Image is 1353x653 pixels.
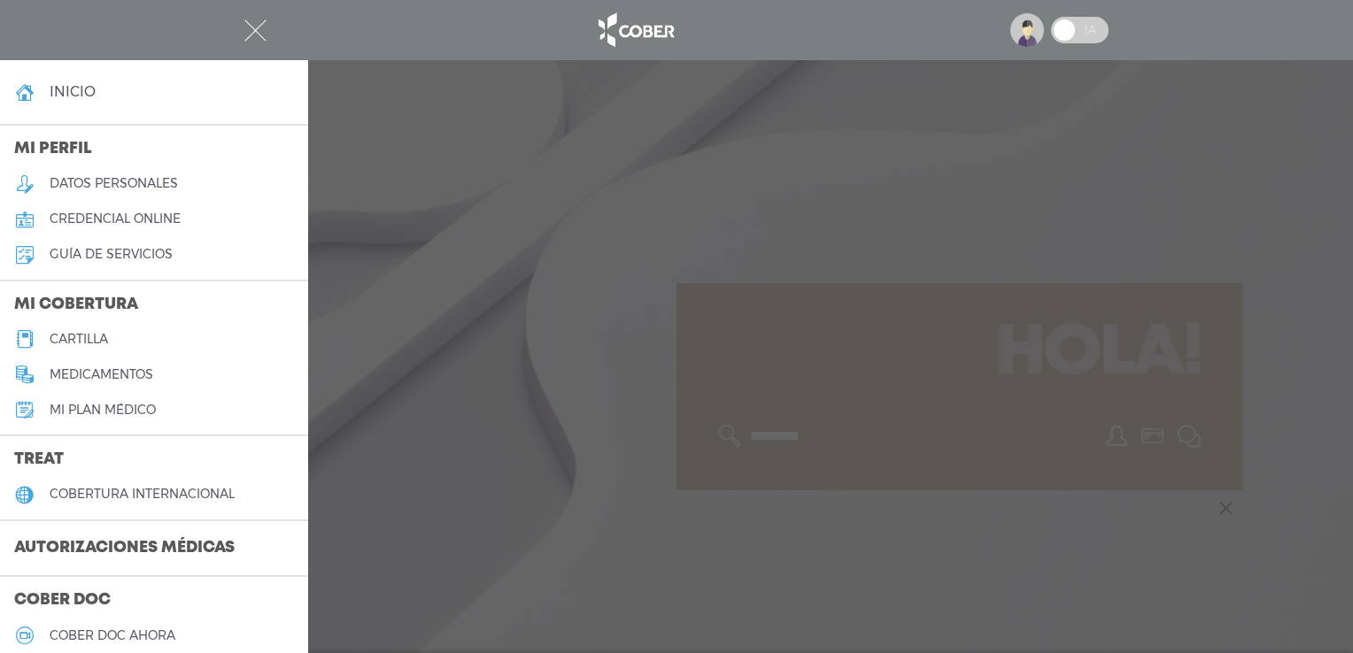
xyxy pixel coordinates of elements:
[50,211,181,227] h5: credencial online
[50,487,235,502] h5: cobertura internacional
[50,176,178,191] h5: datos personales
[1010,13,1044,47] img: profile-placeholder.svg
[50,367,153,382] h5: medicamentos
[244,19,267,42] img: Cober_menu-close-white.svg
[50,628,175,643] h5: Cober doc ahora
[589,9,682,51] img: logo_cober_home-white.png
[50,332,108,347] h5: cartilla
[50,83,96,100] h4: inicio
[50,403,156,418] h5: Mi plan médico
[50,247,173,262] h5: guía de servicios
